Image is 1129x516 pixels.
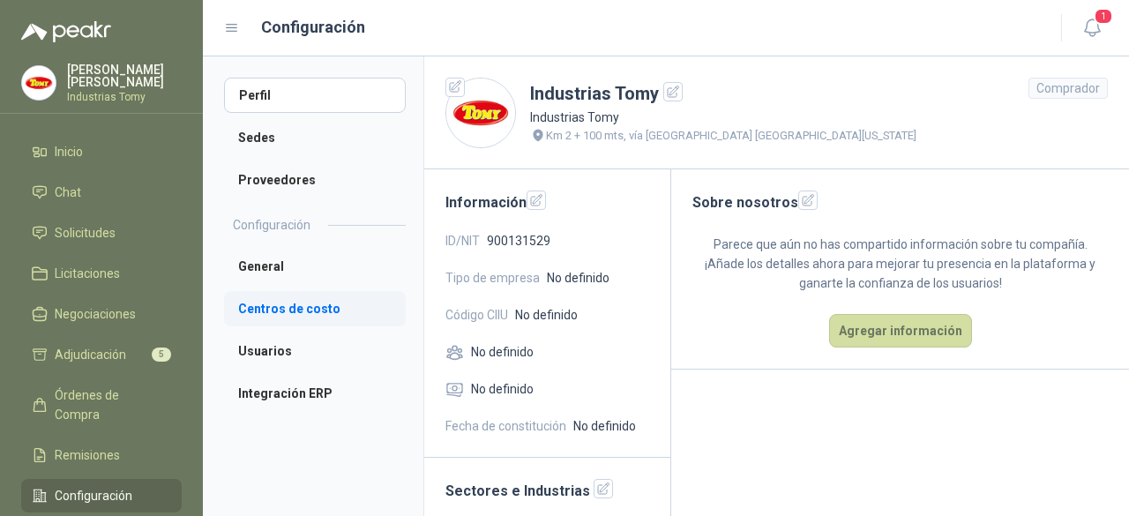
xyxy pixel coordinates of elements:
span: No definido [573,416,636,436]
span: 900131529 [487,231,550,251]
span: Código CIIU [445,305,508,325]
h2: Sectores e Industrias [445,479,649,502]
span: Inicio [55,142,83,161]
button: Agregar información [829,314,972,348]
span: Adjudicación [55,345,126,364]
span: No definido [471,379,534,399]
span: Órdenes de Compra [55,385,165,424]
button: 1 [1076,12,1108,44]
span: Solicitudes [55,223,116,243]
span: 5 [152,348,171,362]
img: Company Logo [22,66,56,100]
span: Tipo de empresa [445,268,540,288]
a: General [224,249,406,284]
a: Configuración [21,479,182,512]
a: Inicio [21,135,182,168]
a: Adjudicación5 [21,338,182,371]
span: No definido [471,342,534,362]
a: Licitaciones [21,257,182,290]
img: Logo peakr [21,21,111,42]
span: Remisiones [55,445,120,465]
p: Parece que aún no has compartido información sobre tu compañía. ¡Añade los detalles ahora para me... [692,235,1108,293]
span: Fecha de constitución [445,416,566,436]
a: Centros de costo [224,291,406,326]
p: Km 2 + 100 mts, vía [GEOGRAPHIC_DATA] [GEOGRAPHIC_DATA][US_STATE] [546,127,916,145]
a: Chat [21,176,182,209]
span: Chat [55,183,81,202]
h2: Configuración [233,215,310,235]
h2: Sobre nosotros [692,191,1108,213]
a: Proveedores [224,162,406,198]
p: Industrias Tomy [530,108,916,127]
a: Negociaciones [21,297,182,331]
div: Comprador [1028,78,1108,99]
span: No definido [547,268,609,288]
a: Remisiones [21,438,182,472]
a: Órdenes de Compra [21,378,182,431]
a: Perfil [224,78,406,113]
span: 1 [1094,8,1113,25]
span: Configuración [55,486,132,505]
h2: Información [445,191,649,213]
a: Integración ERP [224,376,406,411]
p: Industrias Tomy [67,92,182,102]
h1: Configuración [261,15,365,40]
p: [PERSON_NAME] [PERSON_NAME] [67,64,182,88]
a: Sedes [224,120,406,155]
span: Licitaciones [55,264,120,283]
span: No definido [515,305,578,325]
a: Solicitudes [21,216,182,250]
a: Usuarios [224,333,406,369]
h1: Industrias Tomy [530,80,916,108]
img: Company Logo [446,79,515,147]
span: ID/NIT [445,231,480,251]
span: Negociaciones [55,304,136,324]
